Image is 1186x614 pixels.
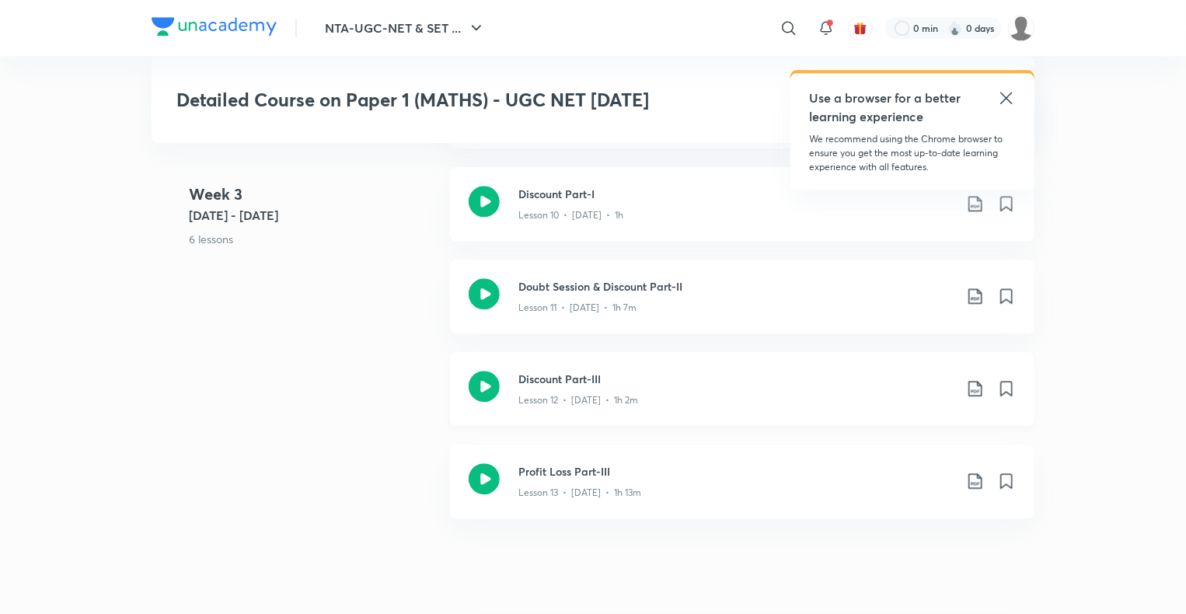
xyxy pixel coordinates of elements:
[518,486,641,500] p: Lesson 13 • [DATE] • 1h 13m
[152,17,277,40] a: Company Logo
[450,445,1034,537] a: Profit Loss Part-IIILesson 13 • [DATE] • 1h 13m
[947,20,963,36] img: streak
[1008,15,1034,41] img: Durgesh kanwar
[189,206,438,225] h5: [DATE] - [DATE]
[189,183,438,206] h4: Week 3
[809,132,1016,174] p: We recommend using the Chrome browser to ensure you get the most up-to-date learning experience w...
[152,17,277,36] img: Company Logo
[518,208,623,222] p: Lesson 10 • [DATE] • 1h
[848,16,873,40] button: avatar
[853,21,867,35] img: avatar
[518,186,954,202] h3: Discount Part-I
[450,167,1034,260] a: Discount Part-ILesson 10 • [DATE] • 1h
[450,260,1034,352] a: Doubt Session & Discount Part-IILesson 11 • [DATE] • 1h 7m
[518,463,954,480] h3: Profit Loss Part-III
[450,352,1034,445] a: Discount Part-IIILesson 12 • [DATE] • 1h 2m
[189,231,438,247] p: 6 lessons
[316,12,495,44] button: NTA-UGC-NET & SET ...
[809,89,964,126] h5: Use a browser for a better learning experience
[176,89,785,111] h3: Detailed Course on Paper 1 (MATHS) - UGC NET [DATE]
[518,278,954,295] h3: Doubt Session & Discount Part-II
[518,371,954,387] h3: Discount Part-III
[518,301,637,315] p: Lesson 11 • [DATE] • 1h 7m
[518,393,638,407] p: Lesson 12 • [DATE] • 1h 2m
